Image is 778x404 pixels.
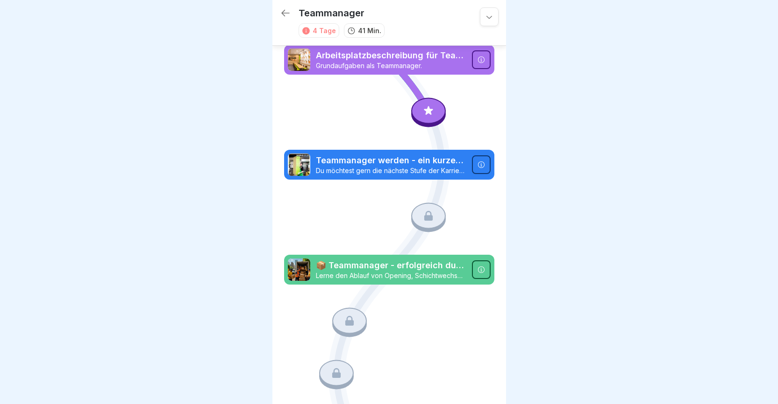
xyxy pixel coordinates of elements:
img: xcepeeat5wdmikzod9p6gcxz.png [288,153,310,176]
p: 41 Min. [358,26,381,35]
img: gp39zyhmjj8jqmmmqhmlp4ym.png [288,49,310,71]
p: Teammanager [299,7,364,19]
img: ofkaf57qe2vyr6d9h2nm8kkd.png [288,258,310,281]
p: Arbeitsplatzbeschreibung für Teammanager [316,49,466,62]
p: 📦 Teammanager - erfolgreich durch den Tag [316,259,466,272]
p: Lerne den Ablauf von Opening, Schichtwechsel & Closing. [316,272,466,280]
p: Teammanager werden - ein kurzer Überblick [316,154,466,167]
p: Grundaufgaben als Teammanager. [316,62,466,70]
div: 4 Tage [313,26,336,35]
p: Du möchtest gern die nächste Stufe der Karriereleiter erklimmen? Hier ein kurzer Einblick was Dic... [316,167,466,175]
